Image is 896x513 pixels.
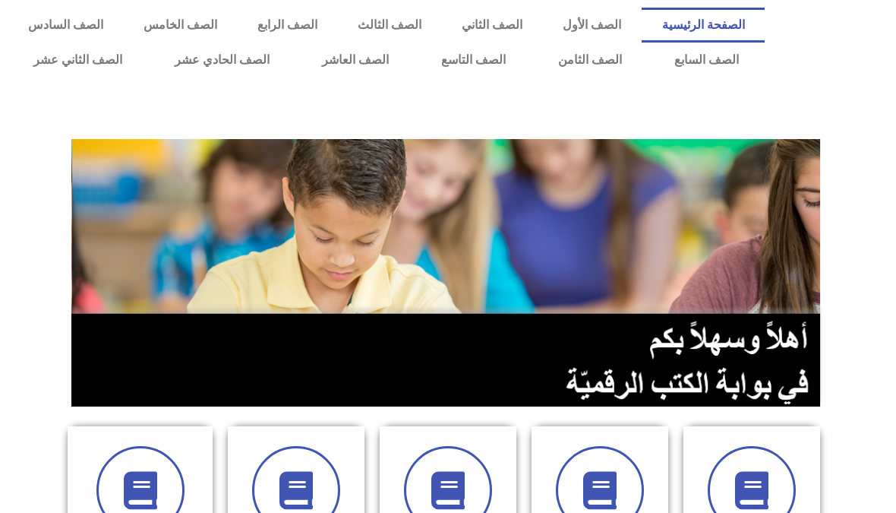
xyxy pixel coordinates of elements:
a: الصف السابع [648,43,765,78]
a: الصف الثاني عشر [8,43,149,78]
a: الصفحة الرئيسية [642,8,765,43]
a: الصف الرابع [237,8,337,43]
a: الصف الثامن [532,43,648,78]
a: الصف الثاني [442,8,543,43]
a: الصف العاشر [296,43,415,78]
a: الصف الثالث [337,8,441,43]
a: الصف الخامس [123,8,237,43]
a: الصف الحادي عشر [149,43,296,78]
a: الصف السادس [8,8,123,43]
a: الصف الأول [543,8,642,43]
a: الصف التاسع [415,43,532,78]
